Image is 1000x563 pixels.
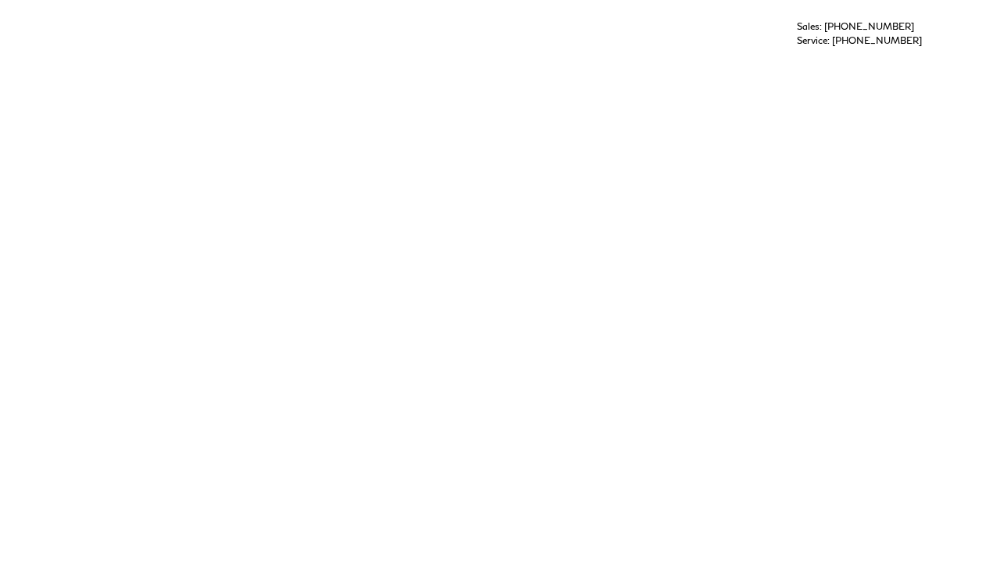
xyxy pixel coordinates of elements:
[824,20,914,32] a: [PHONE_NUMBER]
[832,34,922,46] a: [PHONE_NUMBER]
[820,20,822,32] span: :
[797,34,827,46] span: Service
[827,34,830,46] span: :
[797,20,820,32] span: Sales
